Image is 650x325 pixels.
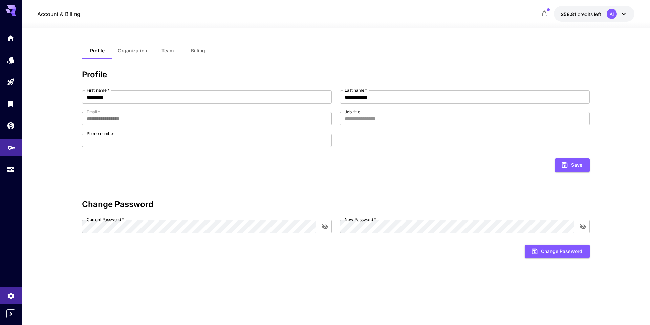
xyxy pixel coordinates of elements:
[607,9,617,19] div: AI
[554,6,634,22] button: $58.80704AI
[525,245,590,258] button: Change Password
[37,10,80,18] a: Account & Billing
[87,109,100,115] label: Email
[82,70,590,79] h3: Profile
[191,48,205,54] span: Billing
[87,131,114,136] label: Phone number
[7,121,15,130] div: Wallet
[37,10,80,18] nav: breadcrumb
[345,109,360,115] label: Job title
[561,10,601,18] div: $58.80704
[7,56,15,64] div: Models
[578,11,601,17] span: credits left
[90,48,105,54] span: Profile
[7,165,15,174] div: Usage
[7,141,16,150] div: API Keys
[345,217,376,223] label: New Password
[161,48,174,54] span: Team
[319,220,331,233] button: toggle password visibility
[577,220,589,233] button: toggle password visibility
[345,87,367,93] label: Last name
[561,11,578,17] span: $58.81
[87,87,109,93] label: First name
[6,309,15,318] button: Expand sidebar
[7,78,15,86] div: Playground
[555,158,590,172] button: Save
[87,217,124,223] label: Current Password
[7,99,15,108] div: Library
[82,200,590,209] h3: Change Password
[7,289,15,298] div: Settings
[118,48,147,54] span: Organization
[7,34,15,42] div: Home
